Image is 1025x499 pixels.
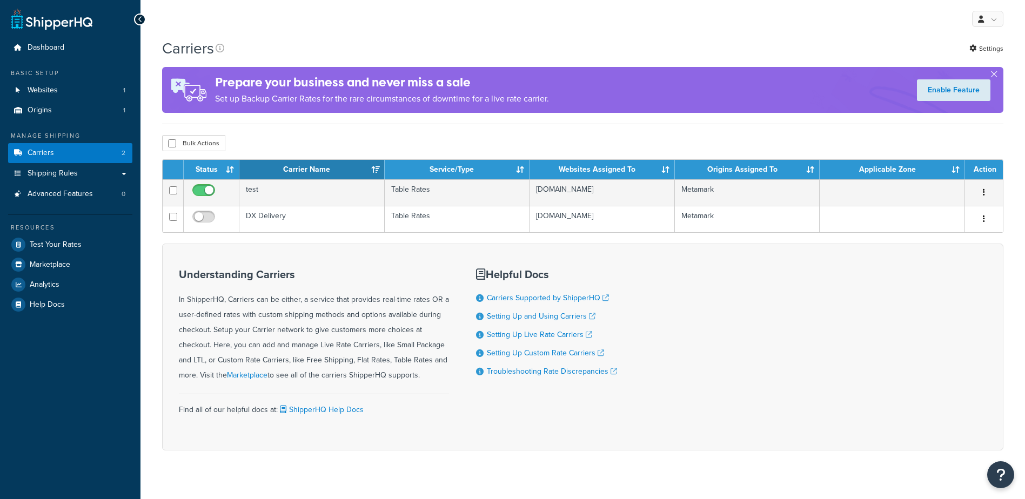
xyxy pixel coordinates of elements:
h1: Carriers [162,38,214,59]
th: Origins Assigned To: activate to sort column ascending [675,160,820,179]
td: [DOMAIN_NAME] [530,206,675,232]
span: Carriers [28,149,54,158]
div: Manage Shipping [8,131,132,140]
td: Metamark [675,179,820,206]
a: Help Docs [8,295,132,314]
a: Setting Up Live Rate Carriers [487,329,592,340]
h4: Prepare your business and never miss a sale [215,73,549,91]
a: Marketplace [8,255,132,274]
span: Origins [28,106,52,115]
a: Dashboard [8,38,132,58]
a: Carriers Supported by ShipperHQ [487,292,609,304]
th: Status: activate to sort column ascending [184,160,239,179]
td: test [239,179,385,206]
a: Setting Up Custom Rate Carriers [487,347,604,359]
span: Test Your Rates [30,240,82,249]
th: Applicable Zone: activate to sort column ascending [820,160,965,179]
div: Resources [8,223,132,232]
span: Help Docs [30,300,65,309]
td: [DOMAIN_NAME] [530,179,675,206]
span: 1 [123,106,125,115]
a: Test Your Rates [8,235,132,254]
button: Bulk Actions [162,135,225,151]
li: Websites [8,80,132,100]
li: Carriers [8,143,132,163]
a: Origins 1 [8,100,132,120]
li: Advanced Features [8,184,132,204]
div: Find all of our helpful docs at: [179,394,449,417]
a: Carriers 2 [8,143,132,163]
a: Setting Up and Using Carriers [487,311,595,322]
h3: Helpful Docs [476,268,617,280]
td: Table Rates [385,206,530,232]
span: Dashboard [28,43,64,52]
a: ShipperHQ Help Docs [278,404,364,415]
a: ShipperHQ Home [11,8,92,30]
a: Troubleshooting Rate Discrepancies [487,366,617,377]
span: Websites [28,86,58,95]
span: 1 [123,86,125,95]
p: Set up Backup Carrier Rates for the rare circumstances of downtime for a live rate carrier. [215,91,549,106]
a: Analytics [8,275,132,294]
a: Enable Feature [917,79,990,101]
span: Analytics [30,280,59,289]
a: Settings [969,41,1003,56]
th: Websites Assigned To: activate to sort column ascending [530,160,675,179]
span: Advanced Features [28,190,93,199]
span: 2 [122,149,125,158]
td: Table Rates [385,179,530,206]
button: Open Resource Center [987,461,1014,488]
td: DX Delivery [239,206,385,232]
li: Origins [8,100,132,120]
span: Marketplace [30,260,70,269]
td: Metamark [675,206,820,232]
img: ad-rules-rateshop-fe6ec290ccb7230408bd80ed9643f0289d75e0ffd9eb532fc0e269fcd187b520.png [162,67,215,113]
h3: Understanding Carriers [179,268,449,280]
span: Shipping Rules [28,169,78,178]
div: Basic Setup [8,69,132,78]
span: 0 [122,190,125,199]
th: Carrier Name: activate to sort column ascending [239,160,385,179]
a: Websites 1 [8,80,132,100]
a: Shipping Rules [8,164,132,184]
th: Action [965,160,1003,179]
div: In ShipperHQ, Carriers can be either, a service that provides real-time rates OR a user-defined r... [179,268,449,383]
a: Advanced Features 0 [8,184,132,204]
a: Marketplace [227,369,267,381]
th: Service/Type: activate to sort column ascending [385,160,530,179]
